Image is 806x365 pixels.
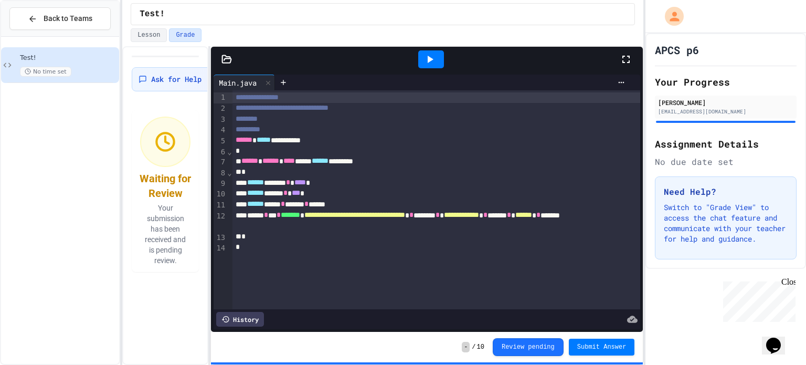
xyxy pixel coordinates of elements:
[655,43,699,57] h1: APCS p6
[151,74,201,85] span: Ask for Help
[664,185,788,198] h3: Need Help?
[214,92,227,103] div: 1
[169,28,201,42] button: Grade
[493,338,564,356] button: Review pending
[655,75,797,89] h2: Your Progress
[658,108,793,116] div: [EMAIL_ADDRESS][DOMAIN_NAME]
[664,202,788,244] p: Switch to "Grade View" to access the chat feature and communicate with your teacher for help and ...
[216,312,264,327] div: History
[140,8,165,20] span: Test!
[214,75,275,90] div: Main.java
[214,200,227,211] div: 11
[214,211,227,233] div: 12
[138,171,193,201] div: Waiting for Review
[138,203,193,266] p: Your submission has been received and is pending review.
[44,13,92,24] span: Back to Teams
[20,54,117,62] span: Test!
[214,157,227,168] div: 7
[655,155,797,168] div: No due date set
[131,28,167,42] button: Lesson
[214,147,227,158] div: 6
[227,148,232,156] span: Fold line
[472,343,475,351] span: /
[655,137,797,151] h2: Assignment Details
[214,243,227,254] div: 14
[477,343,484,351] span: 10
[214,125,227,136] div: 4
[462,342,470,352] span: -
[227,169,232,177] span: Fold line
[214,103,227,114] div: 2
[214,189,227,200] div: 10
[4,4,72,67] div: Chat with us now!Close
[577,343,627,351] span: Submit Answer
[214,136,227,147] div: 5
[20,67,71,77] span: No time set
[762,323,796,354] iframe: chat widget
[9,7,111,30] button: Back to Teams
[569,339,635,356] button: Submit Answer
[719,277,796,322] iframe: chat widget
[214,168,227,179] div: 8
[214,233,227,243] div: 13
[214,77,262,88] div: Main.java
[214,179,227,190] div: 9
[214,114,227,126] div: 3
[658,98,793,107] div: [PERSON_NAME]
[654,4,686,28] div: My Account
